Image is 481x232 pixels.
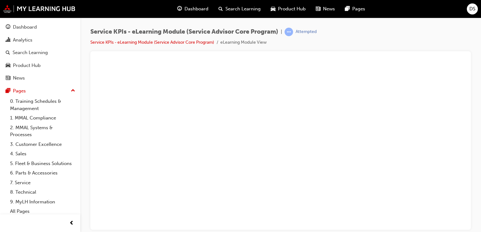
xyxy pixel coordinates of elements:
[71,87,75,95] span: up-icon
[13,36,32,44] div: Analytics
[352,5,365,13] span: Pages
[3,72,78,84] a: News
[8,187,78,197] a: 8. Technical
[340,3,370,15] a: pages-iconPages
[8,168,78,178] a: 6. Parts & Accessories
[13,49,48,56] div: Search Learning
[69,219,74,227] span: prev-icon
[13,75,25,82] div: News
[8,123,78,140] a: 2. MMAL Systems & Processes
[3,60,78,71] a: Product Hub
[3,34,78,46] a: Analytics
[90,28,278,36] span: Service KPIs - eLearning Module (Service Advisor Core Program)
[266,3,311,15] a: car-iconProduct Hub
[3,85,78,97] button: Pages
[13,62,41,69] div: Product Hub
[90,40,214,45] a: Service KPIs - eLearning Module (Service Advisor Core Program)
[316,5,320,13] span: news-icon
[8,140,78,149] a: 3. Customer Excellence
[3,21,78,33] a: Dashboard
[6,25,10,30] span: guage-icon
[3,20,78,85] button: DashboardAnalyticsSearch LearningProduct HubNews
[177,5,182,13] span: guage-icon
[8,97,78,113] a: 0. Training Schedules & Management
[6,37,10,43] span: chart-icon
[213,3,266,15] a: search-iconSearch Learning
[8,113,78,123] a: 1. MMAL Compliance
[285,28,293,36] span: learningRecordVerb_ATTEMPT-icon
[6,50,10,56] span: search-icon
[3,47,78,58] a: Search Learning
[271,5,275,13] span: car-icon
[6,75,10,81] span: news-icon
[184,5,208,13] span: Dashboard
[467,3,478,14] button: DS
[8,159,78,168] a: 5. Fleet & Business Solutions
[8,178,78,188] a: 7. Service
[8,149,78,159] a: 4. Sales
[278,5,306,13] span: Product Hub
[345,5,350,13] span: pages-icon
[296,29,317,35] div: Attempted
[311,3,340,15] a: news-iconNews
[281,28,282,36] span: |
[8,207,78,216] a: All Pages
[220,39,267,46] li: eLearning Module View
[172,3,213,15] a: guage-iconDashboard
[6,88,10,94] span: pages-icon
[6,63,10,69] span: car-icon
[218,5,223,13] span: search-icon
[13,24,37,31] div: Dashboard
[8,197,78,207] a: 9. MyLH Information
[13,87,26,95] div: Pages
[469,5,475,13] span: DS
[225,5,261,13] span: Search Learning
[323,5,335,13] span: News
[3,5,76,13] img: mmal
